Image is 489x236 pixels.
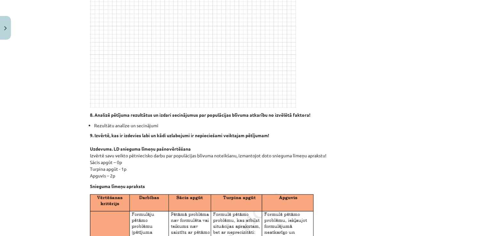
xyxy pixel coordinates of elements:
strong: 8. Analizē pētījuma rezultātus un izdari secinājumus par populācijas blīvuma atkarību no izvēlētā... [90,112,310,118]
b: Snieguma līmeņu apraksts [90,183,145,189]
img: icon-close-lesson-0947bae3869378f0d4975bcd49f059093ad1ed9edebbc8119c70593378902aed.svg [4,26,7,30]
p: Izvērtē savu veikto pētniecisko darbu par populācijas blīvuma noteikšanu, izmantojot doto sniegum... [90,132,399,179]
strong: Uzdevums. LD snieguma līmeņu pašnovērtēšana [90,146,191,152]
strong: 9. Izvērtē, kas ir izdevies labi un kādi uzlabojumi ir nepieciešami veiktajam pētījumam! [90,132,269,138]
li: Rezultātu analīze un secinājumi [94,122,399,129]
